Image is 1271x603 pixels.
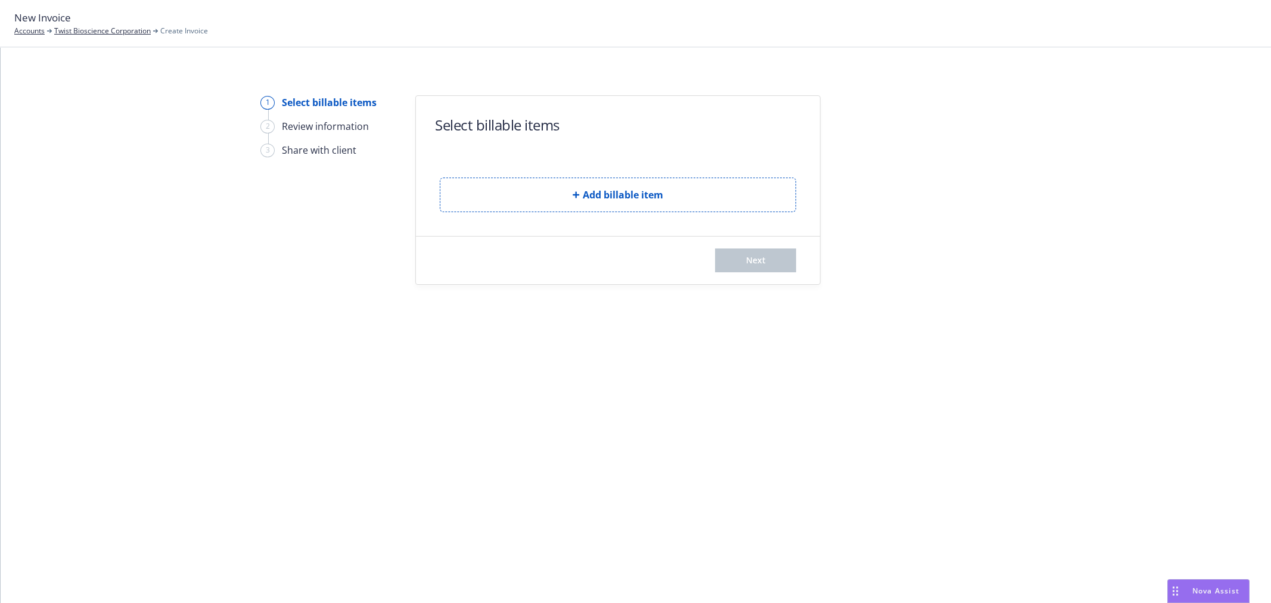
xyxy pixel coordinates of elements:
div: Review information [282,119,369,133]
button: Next [715,248,796,272]
button: Nova Assist [1167,579,1250,603]
a: Accounts [14,26,45,36]
a: Twist Bioscience Corporation [54,26,151,36]
div: Share with client [282,143,356,157]
div: 2 [260,120,275,133]
span: Create Invoice [160,26,208,36]
div: 1 [260,96,275,110]
div: Drag to move [1168,580,1183,602]
div: Select billable items [282,95,377,110]
button: Add billable item [440,178,796,212]
span: Nova Assist [1192,586,1239,596]
span: Add billable item [583,188,663,202]
span: Next [746,254,766,266]
span: New Invoice [14,10,71,26]
h1: Select billable items [435,115,560,135]
div: 3 [260,144,275,157]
